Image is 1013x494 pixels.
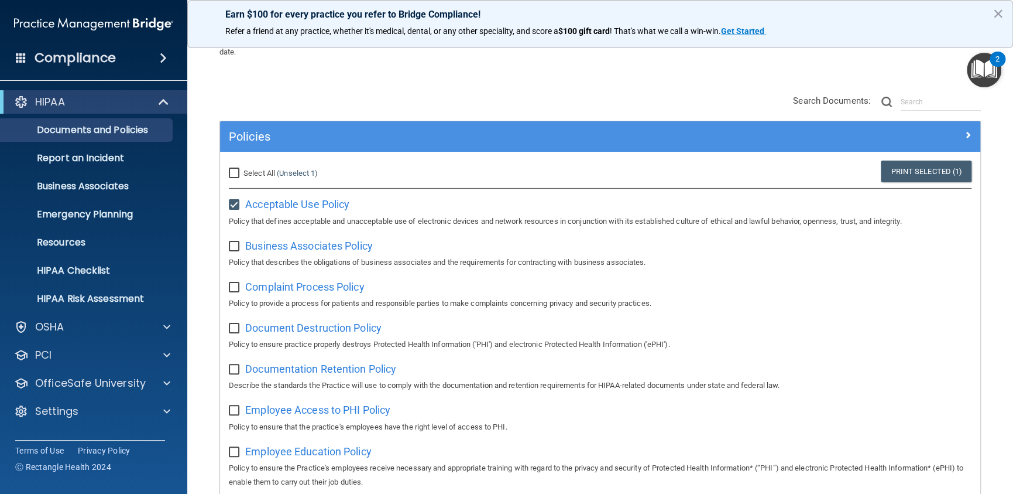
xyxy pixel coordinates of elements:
span: Employee Access to PHI Policy [245,404,390,416]
img: PMB logo [14,12,173,36]
span: Documentation Retention Policy [245,363,396,375]
a: (Unselect 1) [277,169,318,178]
p: PCI [35,348,51,362]
p: Policy to ensure practice properly destroys Protected Health Information ('PHI') and electronic P... [229,338,971,352]
p: Policy to ensure that the practice's employees have the right level of access to PHI. [229,420,971,434]
span: Select All [243,169,275,178]
a: Policies [229,127,971,146]
p: HIPAA [35,95,65,109]
p: Report an Incident [8,152,167,164]
a: OSHA [14,320,170,334]
a: Privacy Policy [78,445,131,456]
h5: Policies [229,130,781,143]
a: Terms of Use [15,445,64,456]
input: Search [901,93,981,111]
button: Open Resource Center, 2 new notifications [967,53,1001,87]
p: Policy that describes the obligations of business associates and the requirements for contracting... [229,255,971,270]
p: Policy to provide a process for patients and responsible parties to make complaints concerning pr... [229,297,971,311]
p: Resources [8,237,167,248]
strong: Get Started [721,26,764,36]
strong: $100 gift card [558,26,610,36]
a: PCI [14,348,170,362]
a: OfficeSafe University [14,376,170,390]
span: Ⓒ Rectangle Health 2024 [15,461,111,473]
span: Document Destruction Policy [245,322,382,334]
p: Settings [35,404,78,418]
span: Refer a friend at any practice, whether it's medical, dental, or any other speciality, and score a [225,26,558,36]
p: HIPAA Checklist [8,265,167,277]
p: Business Associates [8,180,167,192]
button: Close [993,4,1004,23]
a: HIPAA [14,95,170,109]
div: 2 [995,59,1000,74]
span: Search Documents: [793,96,871,106]
span: Employee Education Policy [245,445,372,458]
span: Complaint Process Policy [245,281,364,293]
a: Settings [14,404,170,418]
img: ic-search.3b580494.png [881,97,892,107]
p: HIPAA Risk Assessment [8,293,167,305]
p: Earn $100 for every practice you refer to Bridge Compliance! [225,9,975,20]
p: OSHA [35,320,64,334]
p: Describe the standards the Practice will use to comply with the documentation and retention requi... [229,379,971,393]
p: Emergency Planning [8,209,167,220]
a: Get Started [721,26,766,36]
span: Business Associates Policy [245,240,373,252]
input: Select All (Unselect 1) [229,169,242,178]
h4: Compliance [35,50,116,66]
p: Policy to ensure the Practice's employees receive necessary and appropriate training with regard ... [229,461,971,489]
p: Documents and Policies [8,124,167,136]
p: Policy that defines acceptable and unacceptable use of electronic devices and network resources i... [229,214,971,229]
span: Acceptable Use Policy [245,198,349,210]
a: Print Selected (1) [881,161,971,182]
p: OfficeSafe University [35,376,146,390]
span: ! That's what we call a win-win. [610,26,721,36]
